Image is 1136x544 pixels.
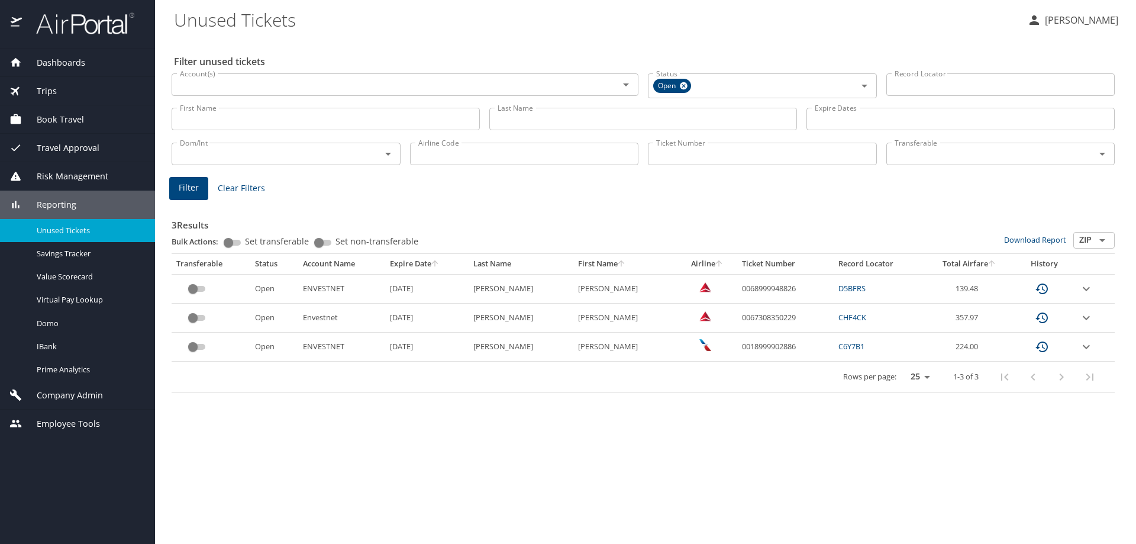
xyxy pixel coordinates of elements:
button: sort [988,260,996,268]
span: Travel Approval [22,141,99,154]
span: IBank [37,341,141,352]
td: [PERSON_NAME] [469,304,573,333]
span: Value Scorecard [37,271,141,282]
td: ENVESTNET [298,274,385,303]
img: Delta Airlines [699,281,711,293]
p: Rows per page: [843,373,896,381]
h1: Unused Tickets [174,1,1018,38]
th: Account Name [298,254,385,274]
td: [PERSON_NAME] [573,304,678,333]
td: ENVESTNET [298,333,385,362]
button: expand row [1079,340,1093,354]
div: Transferable [176,259,246,269]
h3: 3 Results [172,211,1115,232]
td: [PERSON_NAME] [469,274,573,303]
th: Record Locator [834,254,925,274]
td: Open [250,274,298,303]
td: Envestnet [298,304,385,333]
button: expand row [1079,282,1093,296]
button: expand row [1079,311,1093,325]
td: 139.48 [925,274,1014,303]
button: sort [715,260,724,268]
th: Total Airfare [925,254,1014,274]
th: History [1014,254,1074,274]
td: [DATE] [385,274,469,303]
td: 357.97 [925,304,1014,333]
button: Open [1094,146,1111,162]
button: Clear Filters [213,178,270,199]
span: Employee Tools [22,417,100,430]
p: Bulk Actions: [172,236,228,247]
img: icon-airportal.png [11,12,23,35]
p: [PERSON_NAME] [1041,13,1118,27]
td: [DATE] [385,304,469,333]
span: Company Admin [22,389,103,402]
img: airportal-logo.png [23,12,134,35]
span: Set non-transferable [335,237,418,246]
td: [PERSON_NAME] [573,333,678,362]
p: 1-3 of 3 [953,373,979,381]
button: sort [431,260,440,268]
div: Open [653,79,691,93]
img: American Airlines [699,339,711,351]
th: Ticket Number [737,254,834,274]
td: 0018999902886 [737,333,834,362]
span: Filter [179,181,199,195]
span: Savings Tracker [37,248,141,259]
span: Risk Management [22,170,108,183]
button: [PERSON_NAME] [1022,9,1123,31]
span: Dashboards [22,56,85,69]
th: Last Name [469,254,573,274]
th: First Name [573,254,678,274]
a: D5BFRS [838,283,866,294]
th: Airline [678,254,737,274]
button: Open [618,76,634,93]
span: Domo [37,318,141,329]
td: [DATE] [385,333,469,362]
td: 0067308350229 [737,304,834,333]
span: Clear Filters [218,181,265,196]
button: Open [1094,232,1111,249]
img: Delta Airlines [699,310,711,322]
span: Trips [22,85,57,98]
td: 0068999948826 [737,274,834,303]
table: custom pagination table [172,254,1115,393]
td: [PERSON_NAME] [469,333,573,362]
span: Book Travel [22,113,84,126]
span: Open [653,80,683,92]
span: Virtual Pay Lookup [37,294,141,305]
span: Prime Analytics [37,364,141,375]
a: Download Report [1004,234,1066,245]
th: Status [250,254,298,274]
span: Unused Tickets [37,225,141,236]
th: Expire Date [385,254,469,274]
td: [PERSON_NAME] [573,274,678,303]
button: Filter [169,177,208,200]
td: 224.00 [925,333,1014,362]
select: rows per page [901,368,934,386]
td: Open [250,304,298,333]
button: Open [380,146,396,162]
button: Open [856,78,873,94]
span: Set transferable [245,237,309,246]
span: Reporting [22,198,76,211]
td: Open [250,333,298,362]
h2: Filter unused tickets [174,52,1117,71]
a: CHF4CK [838,312,866,323]
button: sort [618,260,626,268]
a: C6Y7B1 [838,341,864,352]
